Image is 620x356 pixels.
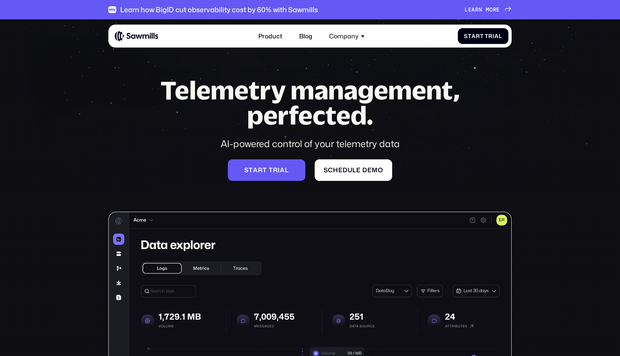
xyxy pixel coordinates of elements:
[468,33,471,39] span: t
[465,6,468,13] span: L
[263,167,267,174] span: t
[367,167,372,174] span: e
[278,167,280,174] span: i
[315,159,392,181] a: Scheduledemo
[329,32,358,40] div: Company
[145,78,475,128] h1: Telemetry management, perfected.
[338,167,343,174] span: e
[258,167,263,174] span: r
[333,167,338,174] span: h
[285,167,289,174] span: l
[468,6,472,13] span: e
[145,137,475,150] div: AI-powered control of your telemetry data
[324,28,369,44] div: Company
[493,6,497,13] span: r
[343,167,348,174] span: d
[488,33,493,39] span: r
[485,33,488,39] span: T
[362,167,367,174] span: d
[465,6,512,13] a: Learnmore
[273,167,278,174] span: r
[475,6,479,13] span: r
[295,28,317,44] a: Blog
[280,167,285,174] span: a
[348,167,353,174] span: u
[499,33,502,39] span: l
[254,28,287,44] a: Product
[352,167,356,174] span: l
[493,33,494,39] span: i
[471,33,476,39] span: a
[479,6,482,13] span: n
[494,33,499,39] span: a
[269,167,273,174] span: t
[464,33,468,39] span: S
[228,159,305,181] a: Starttrial
[253,167,258,174] span: a
[324,167,328,174] span: S
[476,33,480,39] span: r
[486,6,489,13] span: m
[496,6,500,13] span: e
[328,167,333,174] span: c
[249,167,253,174] span: t
[489,6,493,13] span: o
[244,167,249,174] span: S
[356,167,361,174] span: e
[458,28,508,44] a: StartTrial
[372,167,378,174] span: m
[471,6,475,13] span: a
[120,5,318,14] div: Learn how BigID cut observability cost by 60% with Sawmills
[378,167,383,174] span: o
[480,33,484,39] span: t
